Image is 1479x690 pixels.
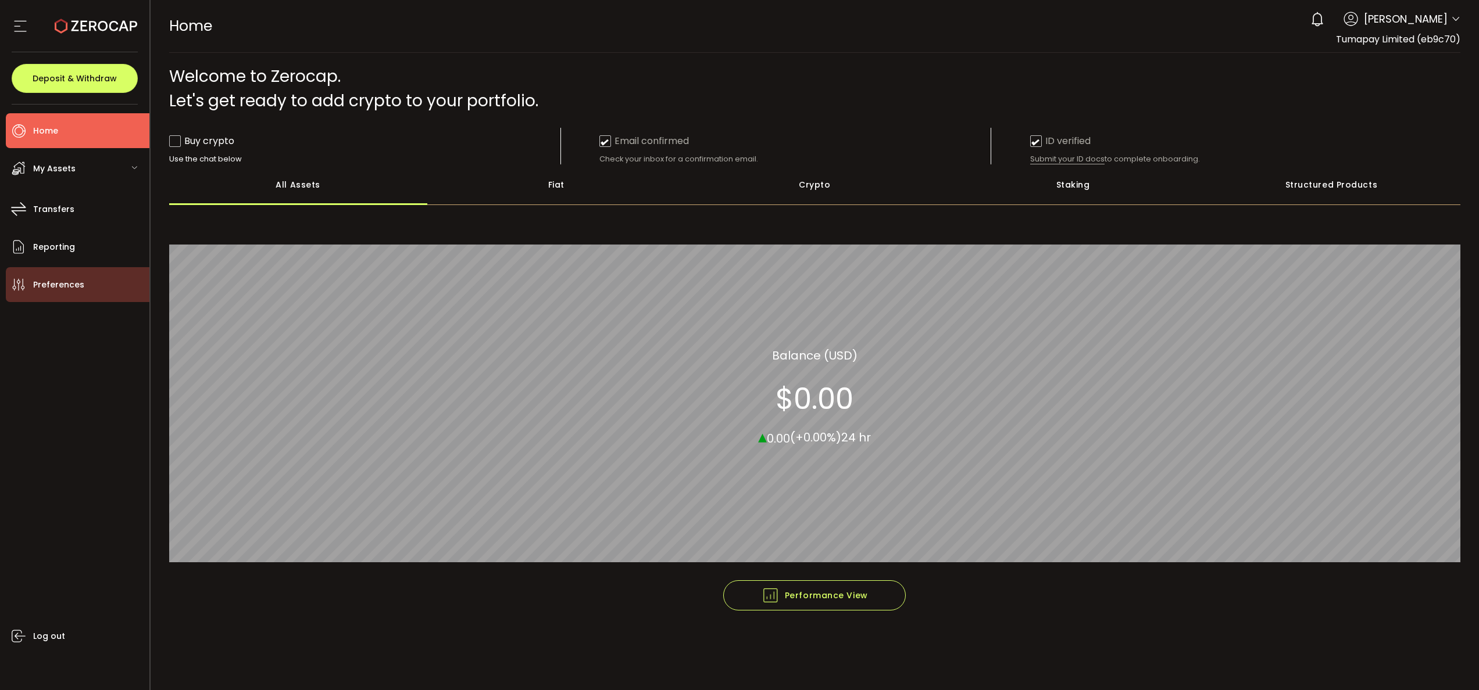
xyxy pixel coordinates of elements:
div: Email confirmed [599,134,689,148]
div: Check your inbox for a confirmation email. [599,154,991,164]
div: Fiat [427,164,685,205]
span: My Assets [33,160,76,177]
button: Performance View [723,580,906,610]
span: Reporting [33,239,75,256]
span: Log out [33,628,65,645]
div: All Assets [169,164,427,205]
span: Performance View [762,587,868,604]
span: Deposit & Withdraw [33,74,117,82]
section: $0.00 [776,381,853,416]
div: ID verified [1030,134,1091,148]
iframe: Chat Widget [1344,565,1479,690]
div: Buy crypto [169,134,234,148]
span: Tumapay Limited (eb9c70) [1336,33,1460,46]
div: Crypto [685,164,944,205]
div: Welcome to Zerocap. Let's get ready to add crypto to your portfolio. [169,64,1461,113]
span: 0.00 [767,430,790,446]
section: Balance (USD) [772,346,858,364]
div: Structured Products [1202,164,1460,205]
span: Transfers [33,201,74,218]
div: Staking [944,164,1202,205]
span: 24 hr [841,429,871,445]
span: ▴ [758,423,767,448]
span: Preferences [33,276,84,293]
button: Deposit & Withdraw [12,64,138,93]
span: Home [33,123,58,139]
div: Use the chat below [169,154,560,164]
span: (+0.00%) [790,429,841,445]
span: Submit your ID docs [1030,154,1105,164]
div: to complete onboarding. [1030,154,1421,164]
span: Home [169,16,212,36]
span: [PERSON_NAME] [1364,11,1448,27]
